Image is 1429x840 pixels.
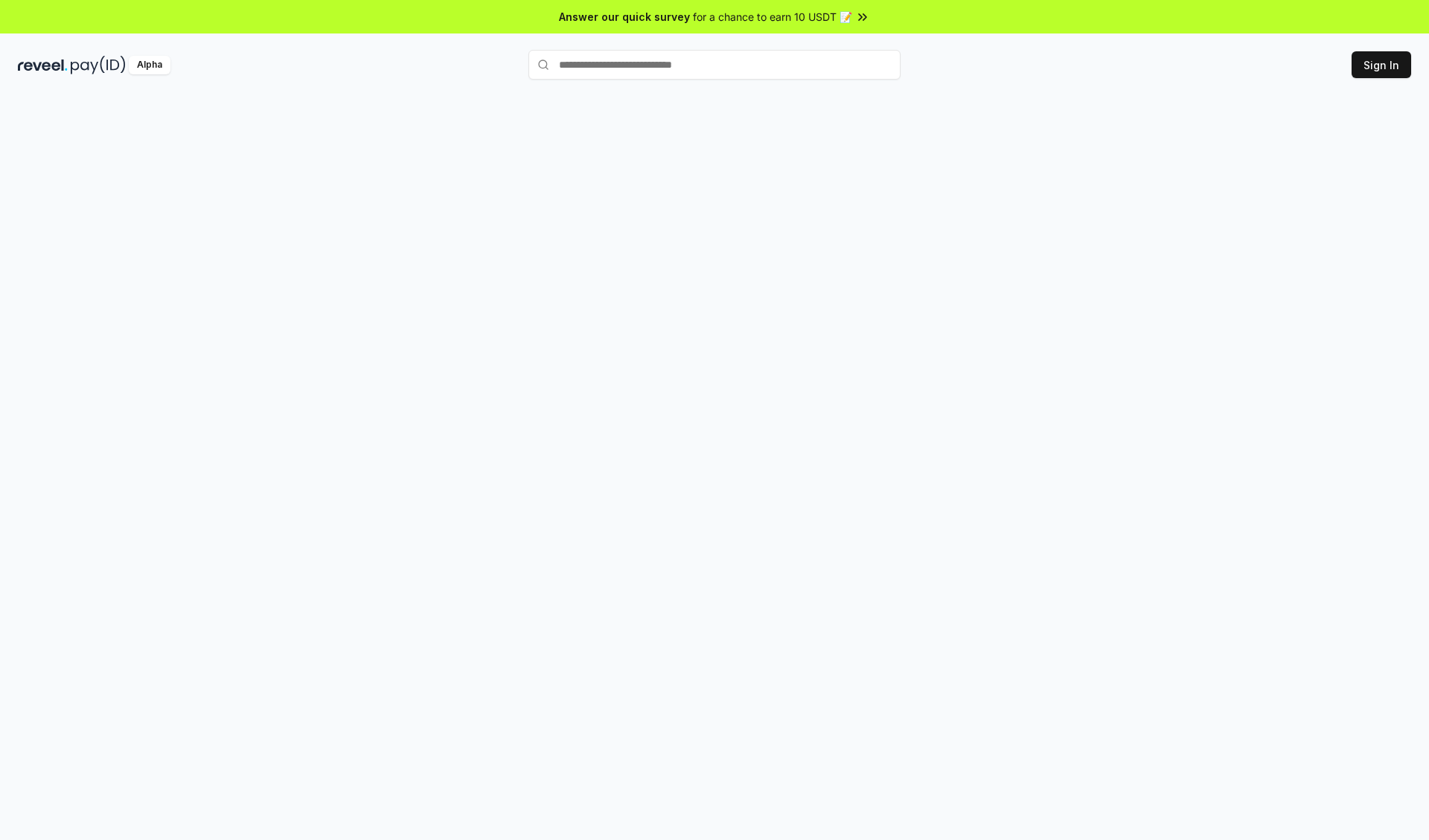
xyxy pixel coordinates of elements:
span: Answer our quick survey [559,9,690,25]
span: for a chance to earn 10 USDT 📝 [693,9,852,25]
img: reveel_dark [18,56,68,74]
button: Sign In [1352,51,1411,78]
div: Alpha [129,56,170,74]
img: pay_id [71,56,126,74]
